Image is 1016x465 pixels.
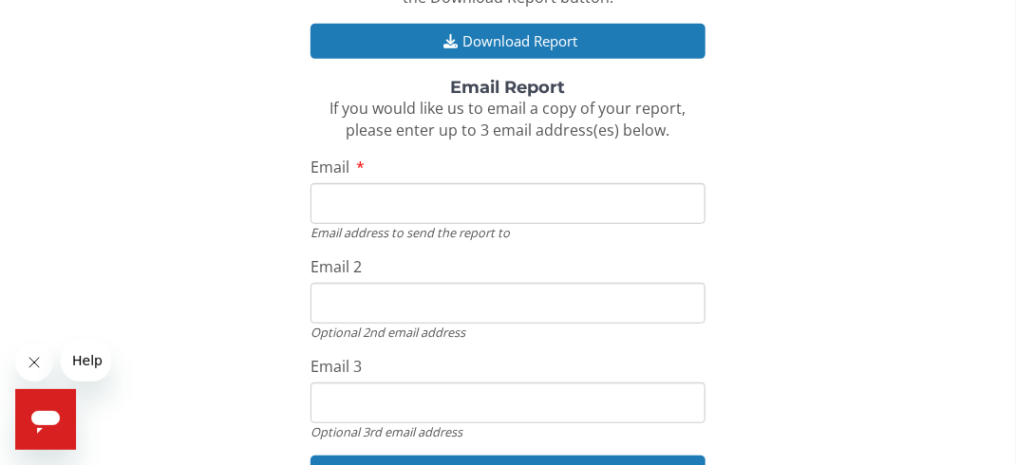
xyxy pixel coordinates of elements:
iframe: Message from company [61,340,111,381]
iframe: Close message [15,344,53,381]
button: Download Report [310,24,706,59]
div: Optional 3rd email address [310,423,706,440]
strong: Email Report [451,77,566,98]
span: Email [310,157,349,177]
span: Email 3 [310,356,362,377]
iframe: Button to launch messaging window [15,389,76,450]
span: If you would like us to email a copy of your report, please enter up to 3 email address(es) below. [330,98,687,140]
div: Optional 2nd email address [310,324,706,341]
div: Email address to send the report to [310,224,706,241]
span: Email 2 [310,256,362,277]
